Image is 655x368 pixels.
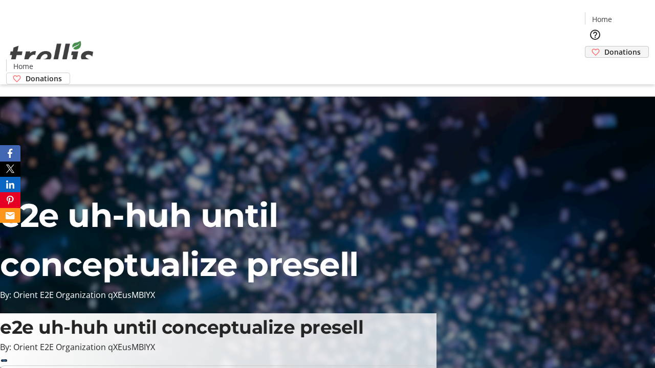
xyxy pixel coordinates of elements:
[6,73,70,84] a: Donations
[6,30,97,81] img: Orient E2E Organization qXEusMBIYX's Logo
[26,73,62,84] span: Donations
[585,58,605,78] button: Cart
[7,61,39,72] a: Home
[585,25,605,45] button: Help
[13,61,33,72] span: Home
[604,47,641,57] span: Donations
[585,46,649,58] a: Donations
[585,14,618,25] a: Home
[592,14,612,25] span: Home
